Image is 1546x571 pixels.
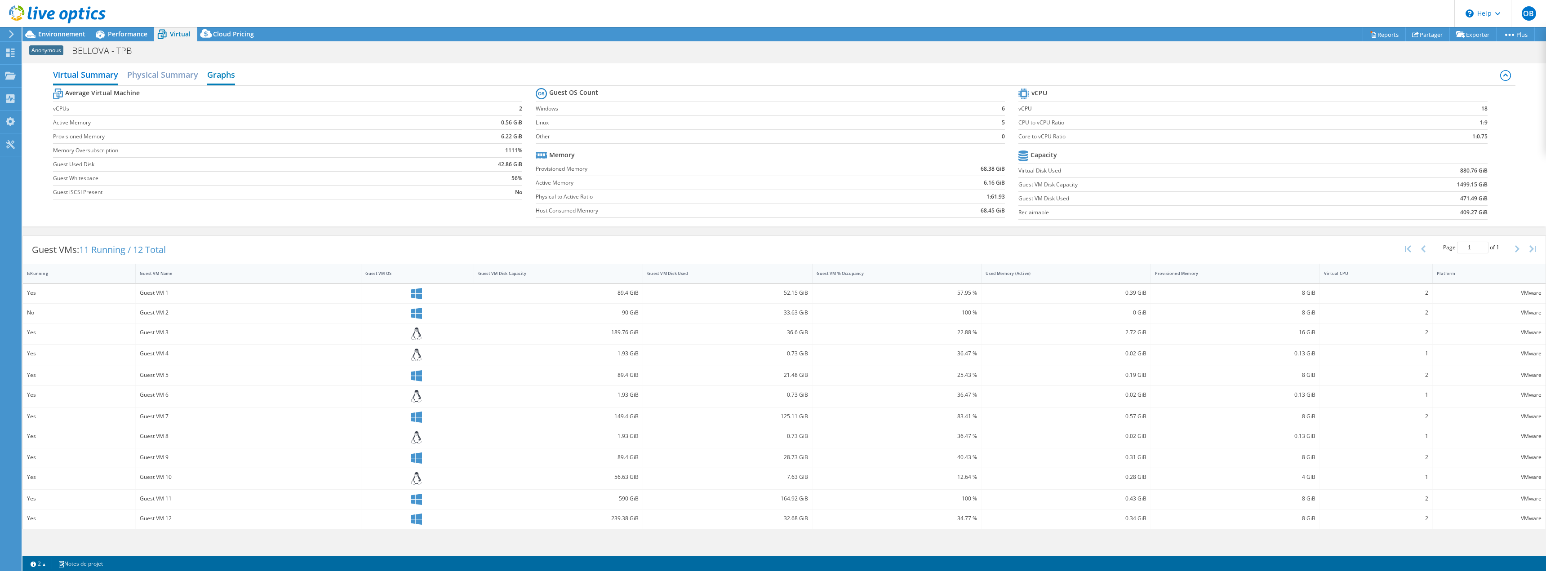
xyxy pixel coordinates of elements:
[24,558,52,569] a: 2
[478,349,639,359] div: 1.93 GiB
[647,431,808,441] div: 0.73 GiB
[1437,349,1542,359] div: VMware
[647,308,808,318] div: 33.63 GiB
[53,146,420,155] label: Memory Oversubscription
[986,472,1146,482] div: 0.28 GiB
[647,288,808,298] div: 52.15 GiB
[1437,308,1542,318] div: VMware
[536,132,982,141] label: Other
[1018,194,1336,203] label: Guest VM Disk Used
[986,431,1146,441] div: 0.02 GiB
[647,452,808,462] div: 28.73 GiB
[1449,27,1497,41] a: Exporter
[817,308,977,318] div: 100 %
[1155,472,1315,482] div: 4 GiB
[1437,370,1542,380] div: VMware
[536,104,982,113] label: Windows
[1437,328,1542,337] div: VMware
[1437,288,1542,298] div: VMware
[65,89,140,97] b: Average Virtual Machine
[536,192,880,201] label: Physical to Active Ratio
[53,188,420,197] label: Guest iSCSI Present
[68,46,146,56] h1: BELLOVA - TPB
[1155,270,1305,276] div: Provisioned Memory
[1324,452,1428,462] div: 2
[140,328,357,337] div: Guest VM 3
[140,412,357,421] div: Guest VM 7
[140,390,357,400] div: Guest VM 6
[478,513,639,523] div: 239.38 GiB
[27,308,131,318] div: No
[53,104,420,113] label: vCPUs
[1002,132,1005,141] b: 0
[1437,472,1542,482] div: VMware
[505,146,522,155] b: 1111%
[127,66,198,84] h2: Physical Summary
[817,390,977,400] div: 36.47 %
[1018,104,1381,113] label: vCPU
[817,412,977,421] div: 83.41 %
[817,288,977,298] div: 57.95 %
[1155,370,1315,380] div: 8 GiB
[1496,27,1535,41] a: Plus
[140,513,357,523] div: Guest VM 12
[38,30,85,38] span: Environnement
[478,390,639,400] div: 1.93 GiB
[817,452,977,462] div: 40.43 %
[1437,390,1542,400] div: VMware
[1437,412,1542,421] div: VMware
[1437,452,1542,462] div: VMware
[1324,494,1428,504] div: 2
[519,104,522,113] b: 2
[1460,194,1488,203] b: 471.49 GiB
[478,494,639,504] div: 590 GiB
[478,308,639,318] div: 90 GiB
[1460,166,1488,175] b: 880.76 GiB
[170,30,191,38] span: Virtual
[1437,270,1531,276] div: Platform
[27,472,131,482] div: Yes
[1466,9,1474,18] svg: \n
[27,370,131,380] div: Yes
[817,370,977,380] div: 25.43 %
[207,66,235,85] h2: Graphs
[536,164,880,173] label: Provisioned Memory
[365,270,459,276] div: Guest VM OS
[1522,6,1536,21] span: OB
[478,288,639,298] div: 89.4 GiB
[27,513,131,523] div: Yes
[108,30,147,38] span: Performance
[1324,328,1428,337] div: 2
[986,513,1146,523] div: 0.34 GiB
[1155,390,1315,400] div: 0.13 GiB
[1155,513,1315,523] div: 8 GiB
[986,412,1146,421] div: 0.57 GiB
[1324,513,1428,523] div: 2
[53,160,420,169] label: Guest Used Disk
[1480,118,1488,127] b: 1:9
[498,160,522,169] b: 42.86 GiB
[1457,180,1488,189] b: 1499.15 GiB
[53,118,420,127] label: Active Memory
[536,118,982,127] label: Linux
[27,390,131,400] div: Yes
[817,328,977,337] div: 22.88 %
[1002,104,1005,113] b: 6
[817,472,977,482] div: 12.64 %
[986,494,1146,504] div: 0.43 GiB
[549,150,575,159] b: Memory
[1324,370,1428,380] div: 2
[1324,288,1428,298] div: 2
[1018,166,1336,175] label: Virtual Disk Used
[986,288,1146,298] div: 0.39 GiB
[140,472,357,482] div: Guest VM 10
[986,192,1005,201] b: 1:61.93
[140,288,357,298] div: Guest VM 1
[27,494,131,504] div: Yes
[1155,412,1315,421] div: 8 GiB
[1324,308,1428,318] div: 2
[981,206,1005,215] b: 68.45 GiB
[1405,27,1450,41] a: Partager
[53,132,420,141] label: Provisioned Memory
[647,412,808,421] div: 125.11 GiB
